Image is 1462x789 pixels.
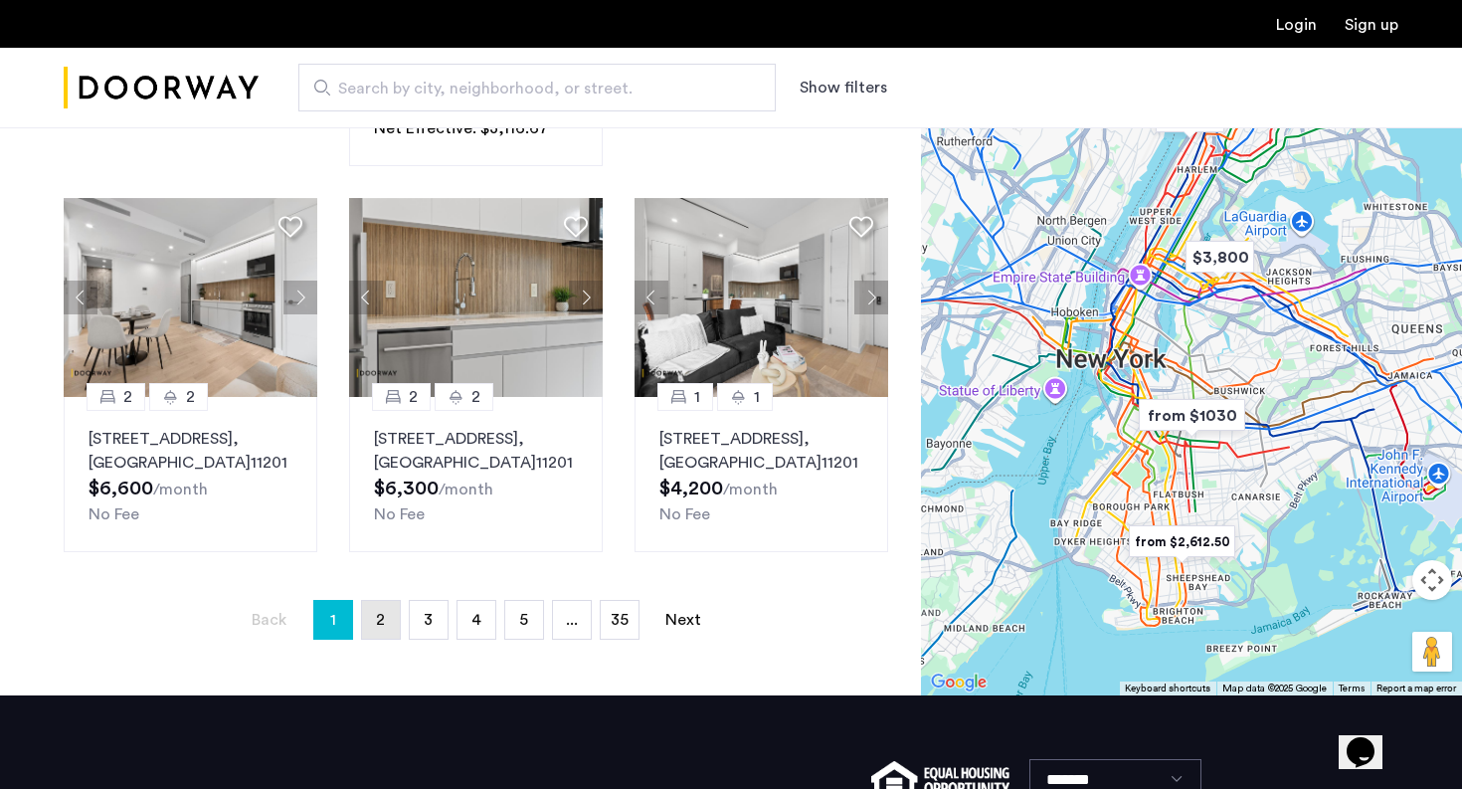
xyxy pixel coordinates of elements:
a: 22[STREET_ADDRESS], [GEOGRAPHIC_DATA]11201No Fee [349,397,603,552]
a: Report a map error [1376,682,1456,695]
span: Back [252,612,286,628]
button: Next apartment [283,281,317,314]
a: Login [1276,17,1317,33]
span: No Fee [89,506,139,522]
sub: /month [723,482,778,497]
div: $3,800 [1178,235,1262,280]
span: 1 [754,385,760,409]
button: Previous apartment [635,281,668,314]
span: 1 [330,604,336,636]
span: $6,600 [89,479,153,498]
button: Show or hide filters [800,76,887,99]
span: $4,200 [659,479,723,498]
img: 2013_638466297561071540.jpeg [64,198,318,397]
button: Map camera controls [1412,560,1452,600]
span: $6,300 [374,479,439,498]
span: No Fee [659,506,710,522]
a: Open this area in Google Maps (opens a new window) [926,670,992,695]
div: from $2,612.50 [1121,519,1243,564]
a: 11[STREET_ADDRESS], [GEOGRAPHIC_DATA]11201No Fee [635,397,888,552]
button: Previous apartment [349,281,383,314]
nav: Pagination [64,600,888,640]
p: [STREET_ADDRESS] 11201 [374,427,578,475]
img: 2013_638467682336342948.jpeg [635,198,889,397]
span: 2 [186,385,195,409]
button: Previous apartment [64,281,97,314]
img: Google [926,670,992,695]
img: 2013_638467227814964244.jpeg [349,198,604,397]
span: No Fee [374,506,425,522]
sub: /month [439,482,493,497]
button: Keyboard shortcuts [1125,682,1210,695]
button: Next apartment [854,281,888,314]
p: [STREET_ADDRESS] 11201 [659,427,863,475]
sub: /month [153,482,208,497]
button: Drag Pegman onto the map to open Street View [1412,632,1452,672]
span: 2 [471,385,480,409]
div: from $1030 [1131,393,1253,438]
span: ... [566,612,578,628]
a: Registration [1345,17,1398,33]
input: Apartment Search [298,64,776,111]
span: 2 [123,385,132,409]
a: Cazamio Logo [64,51,259,125]
span: 4 [471,612,481,628]
span: 5 [519,612,528,628]
a: Next [663,601,703,639]
span: 2 [376,612,385,628]
button: Next apartment [569,281,603,314]
span: Map data ©2025 Google [1222,684,1327,693]
a: Terms (opens in new tab) [1339,682,1365,695]
span: 3 [424,612,433,628]
span: 2 [409,385,418,409]
span: Search by city, neighborhood, or street. [338,77,720,100]
span: 35 [611,612,629,628]
a: 22[STREET_ADDRESS], [GEOGRAPHIC_DATA]11201No Fee [64,397,317,552]
span: Net Effective: $3,116.67 [374,120,549,136]
span: 1 [694,385,700,409]
p: [STREET_ADDRESS] 11201 [89,427,292,475]
div: $5,200 [1148,95,1232,139]
img: logo [64,51,259,125]
iframe: chat widget [1339,709,1402,769]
